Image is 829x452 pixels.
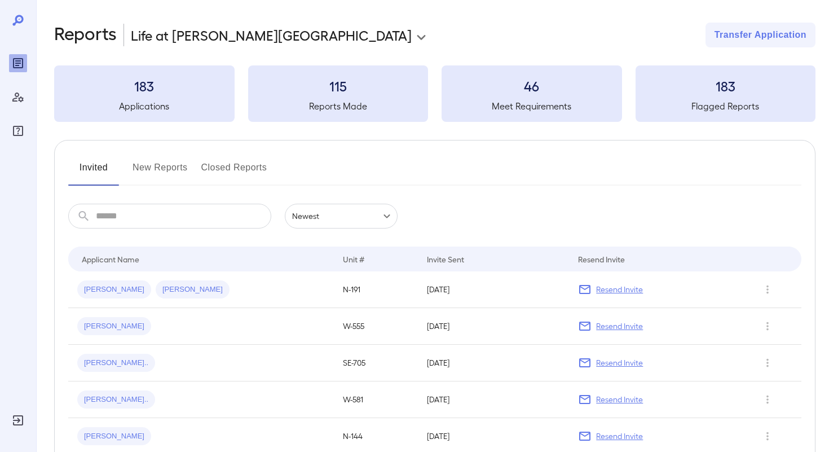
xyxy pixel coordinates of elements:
[77,431,151,442] span: [PERSON_NAME]
[9,411,27,429] div: Log Out
[9,88,27,106] div: Manage Users
[759,317,777,335] button: Row Actions
[759,390,777,409] button: Row Actions
[759,280,777,299] button: Row Actions
[201,159,267,186] button: Closed Reports
[77,321,151,332] span: [PERSON_NAME]
[759,354,777,372] button: Row Actions
[334,381,418,418] td: W-581
[427,252,464,266] div: Invite Sent
[285,204,398,229] div: Newest
[334,308,418,345] td: W-555
[133,159,188,186] button: New Reports
[418,381,569,418] td: [DATE]
[248,99,429,113] h5: Reports Made
[636,77,816,95] h3: 183
[54,65,815,122] summary: 183Applications115Reports Made46Meet Requirements183Flagged Reports
[442,99,622,113] h5: Meet Requirements
[54,23,117,47] h2: Reports
[82,252,139,266] div: Applicant Name
[248,77,429,95] h3: 115
[131,26,412,44] p: Life at [PERSON_NAME][GEOGRAPHIC_DATA]
[77,284,151,295] span: [PERSON_NAME]
[418,308,569,345] td: [DATE]
[418,345,569,381] td: [DATE]
[596,357,643,368] p: Resend Invite
[418,271,569,308] td: [DATE]
[9,54,27,72] div: Reports
[54,99,235,113] h5: Applications
[442,77,622,95] h3: 46
[596,284,643,295] p: Resend Invite
[77,394,155,405] span: [PERSON_NAME]..
[156,284,230,295] span: [PERSON_NAME]
[77,358,155,368] span: [PERSON_NAME]..
[343,252,364,266] div: Unit #
[68,159,119,186] button: Invited
[54,77,235,95] h3: 183
[334,345,418,381] td: SE-705
[9,122,27,140] div: FAQ
[759,427,777,445] button: Row Actions
[596,394,643,405] p: Resend Invite
[578,252,625,266] div: Resend Invite
[705,23,815,47] button: Transfer Application
[334,271,418,308] td: N-191
[636,99,816,113] h5: Flagged Reports
[596,431,643,442] p: Resend Invite
[596,321,643,332] p: Resend Invite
